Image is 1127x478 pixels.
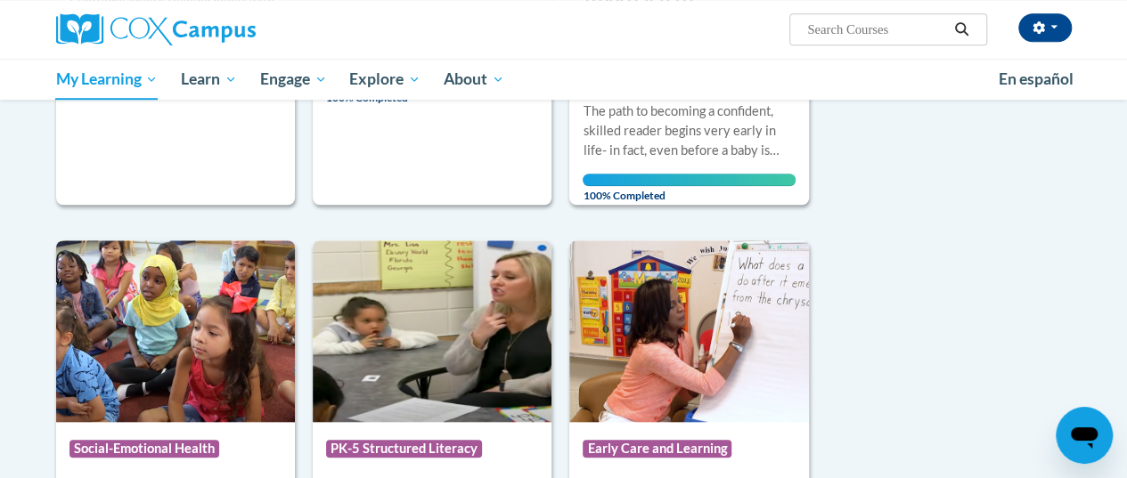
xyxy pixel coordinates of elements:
span: Engage [260,69,327,90]
div: Main menu [43,59,1085,100]
img: Course Logo [569,240,808,422]
span: About [444,69,504,90]
img: Course Logo [313,240,551,422]
button: Account Settings [1018,13,1072,42]
a: Explore [338,59,432,100]
span: 100% Completed [583,174,795,202]
iframe: Button to launch messaging window [1056,407,1113,464]
span: PK-5 Structured Literacy [326,440,482,458]
a: Learn [169,59,249,100]
div: The path to becoming a confident, skilled reader begins very early in life- in fact, even before ... [583,101,795,160]
img: Cox Campus [56,13,256,45]
button: Search [948,19,975,40]
span: My Learning [55,69,158,90]
span: Early Care and Learning [583,440,731,458]
span: En español [999,69,1074,88]
a: About [432,59,516,100]
img: Course Logo [56,240,295,422]
span: Learn [181,69,237,90]
a: En español [987,61,1085,98]
a: Cox Campus [56,13,377,45]
a: Engage [249,59,339,100]
span: Explore [349,69,421,90]
input: Search Courses [805,19,948,40]
span: Social-Emotional Health [69,440,219,458]
div: Your progress [583,174,795,186]
a: My Learning [45,59,170,100]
